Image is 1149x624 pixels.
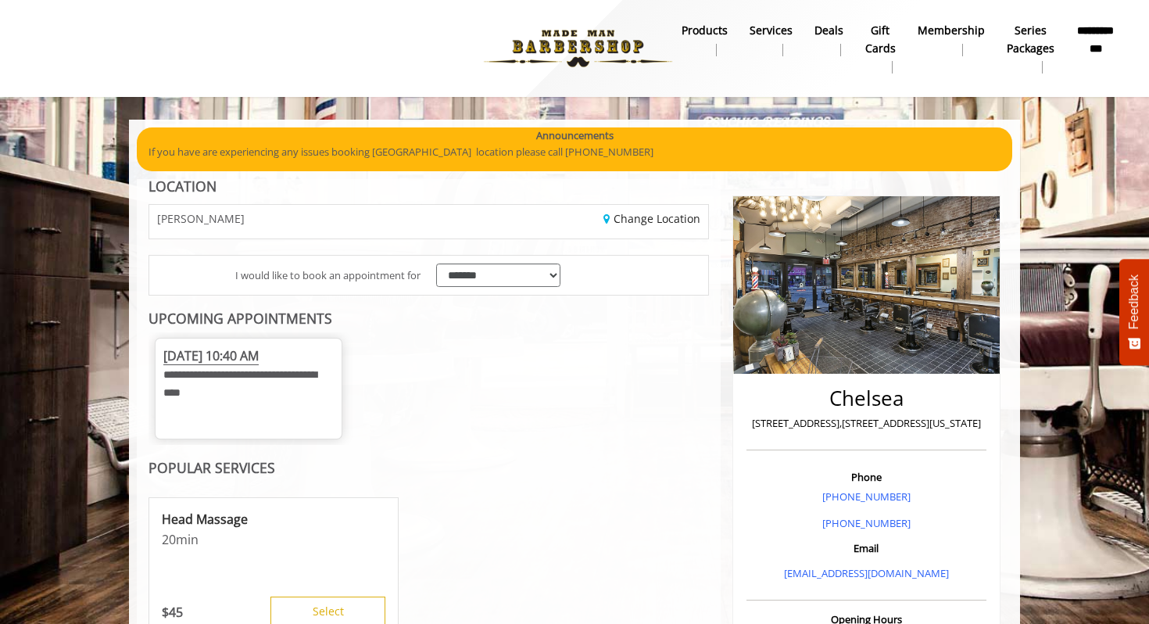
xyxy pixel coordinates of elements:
b: gift cards [865,22,896,57]
b: Deals [814,22,843,39]
a: Gift cardsgift cards [854,20,907,77]
span: I would like to book an appointment for [235,267,421,284]
b: Services [750,22,793,39]
b: UPCOMING APPOINTMENTS [149,309,332,328]
a: DealsDeals [804,20,854,60]
b: Announcements [536,127,614,144]
b: Membership [918,22,985,39]
a: Series packagesSeries packages [996,20,1065,77]
a: [PHONE_NUMBER] [822,490,911,504]
b: products [682,22,728,39]
button: Feedback - Show survey [1119,259,1149,365]
p: If you have are experiencing any issues booking [GEOGRAPHIC_DATA] location please call [PHONE_NUM... [149,144,1000,160]
b: POPULAR SERVICES [149,458,275,477]
a: [EMAIL_ADDRESS][DOMAIN_NAME] [784,566,949,580]
a: ServicesServices [739,20,804,60]
h2: Chelsea [750,387,983,410]
p: 45 [162,604,183,621]
span: [PERSON_NAME] [157,213,245,224]
span: min [176,531,199,548]
b: Series packages [1007,22,1054,57]
a: Change Location [603,211,700,226]
p: [STREET_ADDRESS],[STREET_ADDRESS][US_STATE] [750,415,983,432]
p: Head Massage [162,511,385,528]
a: [PHONE_NUMBER] [822,516,911,530]
p: 20 [162,531,385,548]
span: Feedback [1127,274,1141,329]
img: Made Man Barbershop logo [471,5,685,91]
span: [DATE] 10:40 AM [163,347,259,365]
h3: Email [750,543,983,554]
a: Productsproducts [671,20,739,60]
h3: Phone [750,472,983,482]
b: LOCATION [149,177,217,195]
a: MembershipMembership [907,20,996,60]
span: $ [162,604,169,621]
